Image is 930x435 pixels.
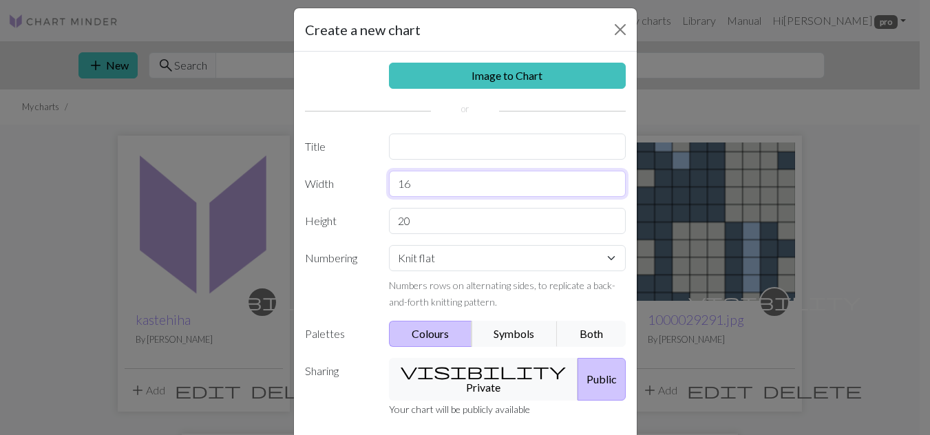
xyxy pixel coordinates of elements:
[389,358,578,401] button: Private
[389,63,626,89] a: Image to Chart
[389,403,530,415] small: Your chart will be publicly available
[297,171,381,197] label: Width
[389,279,615,308] small: Numbers rows on alternating sides, to replicate a back-and-forth knitting pattern.
[401,361,566,381] span: visibility
[609,19,631,41] button: Close
[389,321,472,347] button: Colours
[557,321,626,347] button: Both
[297,134,381,160] label: Title
[297,208,381,234] label: Height
[472,321,558,347] button: Symbols
[297,321,381,347] label: Palettes
[305,19,421,40] h5: Create a new chart
[297,245,381,310] label: Numbering
[578,358,626,401] button: Public
[297,358,381,401] label: Sharing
